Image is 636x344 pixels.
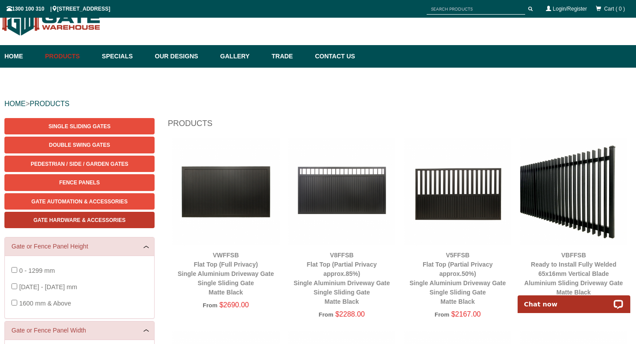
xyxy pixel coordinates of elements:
[151,45,216,68] a: Our Designs
[4,193,155,210] a: Gate Automation & Accessories
[520,138,628,245] img: VBFFSB - Ready to Install Fully Welded 65x16mm Vertical Blade - Aluminium Sliding Driveway Gate -...
[451,310,481,318] span: $2167.00
[7,6,110,12] span: 1300 100 310 | [STREET_ADDRESS]
[319,311,333,318] span: From
[267,45,310,68] a: Trade
[31,199,128,205] span: Gate Automation & Accessories
[4,45,41,68] a: Home
[11,326,148,335] a: Gate or Fence Panel Width
[4,156,155,172] a: Pedestrian / Side / Garden Gates
[172,138,280,245] img: VWFFSB - Flat Top (Full Privacy) - Single Aluminium Driveway Gate - Single Sliding Gate - Matte B...
[553,6,587,12] a: Login/Register
[294,252,390,305] a: V8FFSBFlat Top (Partial Privacy approx.85%)Single Aluminium Driveway GateSingle Sliding GateMatte...
[4,174,155,191] a: Fence Panels
[4,118,155,134] a: Single Sliding Gates
[59,180,100,186] span: Fence Panels
[98,45,151,68] a: Specials
[404,138,511,245] img: V5FFSB - Flat Top (Partial Privacy approx.50%) - Single Aluminium Driveway Gate - Single Sliding ...
[288,138,396,245] img: V8FFSB - Flat Top (Partial Privacy approx.85%) - Single Aluminium Driveway Gate - Single Sliding ...
[512,285,636,313] iframe: LiveChat chat widget
[19,267,55,274] span: 0 - 1299 mm
[524,252,623,296] a: VBFFSBReady to Install Fully Welded 65x16mm Vertical BladeAluminium Sliding Driveway GateMatte Black
[4,212,155,228] a: Gate Hardware & Accessories
[30,161,128,167] span: Pedestrian / Side / Garden Gates
[335,310,365,318] span: $2288.00
[435,311,449,318] span: From
[34,217,126,223] span: Gate Hardware & Accessories
[41,45,98,68] a: Products
[427,4,525,15] input: SEARCH PRODUCTS
[178,252,274,296] a: VWFFSBFlat Top (Full Privacy)Single Aluminium Driveway GateSingle Sliding GateMatte Black
[4,90,632,118] div: >
[220,301,249,309] span: $2690.00
[310,45,355,68] a: Contact Us
[49,142,110,148] span: Double Swing Gates
[19,300,71,307] span: 1600 mm & Above
[19,283,77,290] span: [DATE] - [DATE] mm
[4,137,155,153] a: Double Swing Gates
[49,123,110,130] span: Single Sliding Gates
[203,302,217,309] span: From
[30,100,69,107] a: PRODUCTS
[604,6,625,12] span: Cart ( 0 )
[216,45,267,68] a: Gallery
[409,252,506,305] a: V5FFSBFlat Top (Partial Privacy approx.50%)Single Aluminium Driveway GateSingle Sliding GateMatte...
[4,100,26,107] a: HOME
[168,118,632,134] h1: Products
[11,242,148,251] a: Gate or Fence Panel Height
